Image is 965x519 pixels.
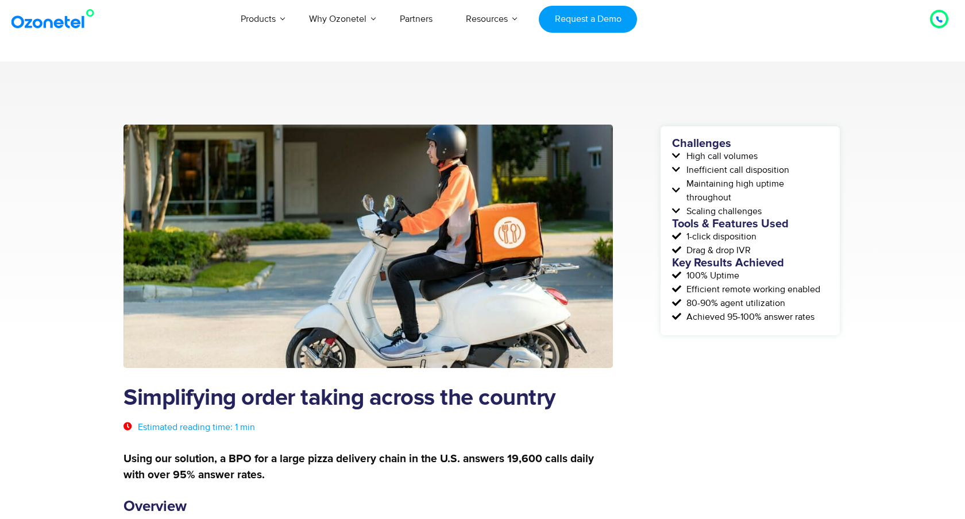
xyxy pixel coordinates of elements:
span: 80-90% agent utilization [684,296,785,310]
h1: Simplifying order taking across the country [123,385,613,412]
h5: Key Results Achieved [672,257,828,269]
span: Estimated reading time: [138,421,233,433]
span: 1-click disposition [684,230,756,243]
span: 100% Uptime [684,269,739,282]
h5: Tools & Features Used [672,218,828,230]
span: Maintaining high uptime throughout [684,177,828,204]
span: Efficient remote working enabled [684,282,820,296]
span: 1 min [235,421,255,433]
span: High call volumes [684,149,758,163]
span: Inefficient call disposition [684,163,789,177]
span: Scaling challenges [684,204,762,218]
h5: Challenges [672,138,828,149]
strong: Using our solution, a BPO for a large pizza delivery chain in the U.S. answers 19,600 calls daily... [123,454,594,481]
span: Drag & drop IVR [684,243,751,257]
span: Achieved 95-100% answer rates [684,310,815,324]
a: Request a Demo [539,6,637,33]
strong: Overview [123,499,187,514]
